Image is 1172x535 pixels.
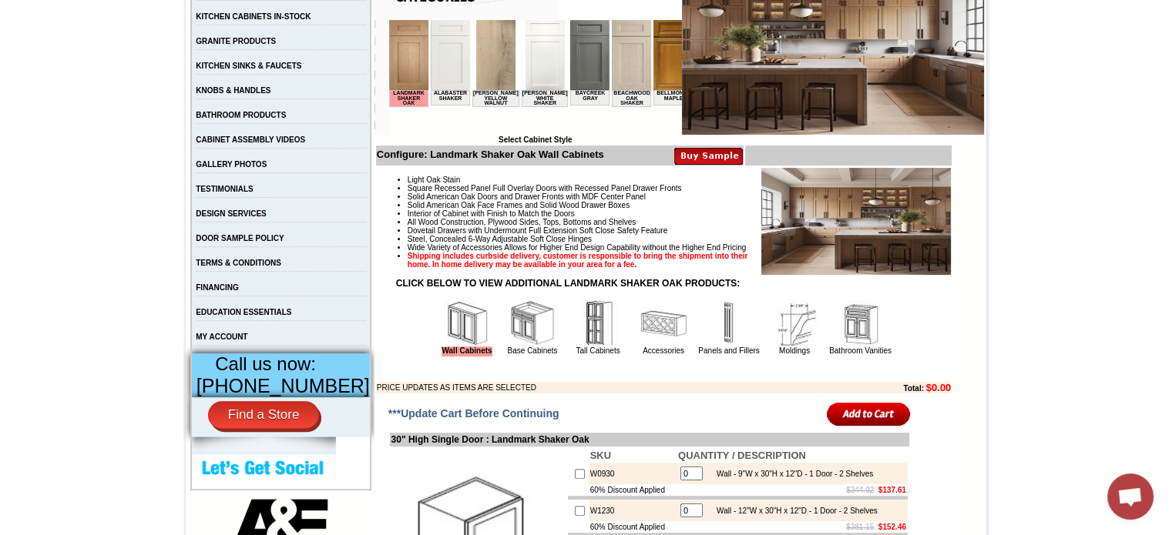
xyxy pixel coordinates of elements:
span: Wide Variety of Accessories Allows for Higher End Design Capability without the Higher End Pricing [408,243,746,252]
span: Dovetail Drawers with Undermount Full Extension Soft Close Safety Feature [408,226,667,235]
span: Steel, Concealed 6-Way Adjustable Soft Close Hinges [408,235,592,243]
span: Call us now: [215,353,316,374]
a: GALLERY PHOTOS [196,160,267,169]
s: $344.02 [846,486,874,494]
td: W0930 [589,463,677,484]
img: Tall Cabinets [575,300,621,346]
img: Moldings [771,300,818,346]
span: Interior of Cabinet with Finish to Match the Doors [408,209,575,218]
a: Wall Cabinets [442,346,492,356]
span: Light Oak Stain [408,176,460,184]
a: GRANITE PRODUCTS [196,37,276,45]
img: Product Image [761,168,951,275]
b: Select Cabinet Style [499,135,573,144]
div: Open chat [1107,473,1154,520]
strong: CLICK BELOW TO VIEW ADDITIONAL LANDMARK SHAKER OAK PRODUCTS: [396,278,740,289]
a: BATHROOM PRODUCTS [196,111,286,119]
img: Base Cabinets [509,300,556,346]
img: Bathroom Vanities [837,300,883,346]
b: Total: [903,384,923,393]
a: TERMS & CONDITIONS [196,259,281,267]
a: KNOBS & HANDLES [196,86,270,95]
input: Add to Cart [827,401,911,426]
span: [PHONE_NUMBER] [196,375,370,396]
b: $152.46 [878,523,906,531]
a: DESIGN SERVICES [196,209,267,218]
td: Bellmonte Maple [264,70,304,85]
td: 60% Discount Applied [589,484,677,496]
span: All Wood Construction, Plywood Sides, Tops, Bottoms and Shelves [408,218,636,226]
span: Square Recessed Panel Full Overlay Doors with Recessed Panel Drawer Fronts [408,184,682,192]
b: $0.00 [926,382,952,393]
div: Wall - 12"W x 30"H x 12"D - 1 Door - 2 Shelves [709,507,878,515]
div: Wall - 9"W x 30"H x 12"D - 1 Door - 2 Shelves [709,470,873,478]
img: Wall Cabinets [444,300,490,346]
img: Panels and Fillers [706,300,752,346]
strong: Shipping includes curbside delivery, customer is responsible to bring the shipment into their hom... [408,252,748,269]
td: 60% Discount Applied [589,521,677,533]
a: Base Cabinets [507,346,557,355]
a: KITCHEN CABINETS IN-STOCK [196,12,311,21]
b: QUANTITY / DESCRIPTION [678,450,806,461]
a: CABINET ASSEMBLY VIDEOS [196,135,305,144]
a: Panels and Fillers [698,346,759,355]
b: $137.61 [878,486,906,494]
b: Configure: Landmark Shaker Oak Wall Cabinets [377,149,604,160]
s: $381.15 [846,523,874,531]
a: Moldings [779,346,810,355]
b: SKU [590,450,611,461]
img: Accessories [640,300,687,346]
td: PRICE UPDATES AS ITEMS ARE SELECTED [377,382,819,393]
iframe: Browser incompatible [389,20,682,135]
a: FINANCING [196,283,239,292]
a: Bathroom Vanities [829,346,892,355]
td: W1230 [589,500,677,521]
a: Accessories [643,346,684,355]
a: DOOR SAMPLE POLICY [196,234,284,242]
a: EDUCATION ESSENTIALS [196,308,291,316]
a: TESTIMONIALS [196,185,253,193]
span: Solid American Oak Doors and Drawer Fronts with MDF Center Panel [408,192,646,201]
a: Find a Store [208,401,320,429]
span: Solid American Oak Face Frames and Solid Wood Drawer Boxes [408,201,630,209]
a: MY ACCOUNT [196,333,247,341]
a: Tall Cabinets [576,346,620,355]
a: KITCHEN SINKS & FAUCETS [196,62,301,70]
span: ***Update Cart Before Continuing [388,407,559,420]
td: 30" High Single Door : Landmark Shaker Oak [390,433,909,446]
